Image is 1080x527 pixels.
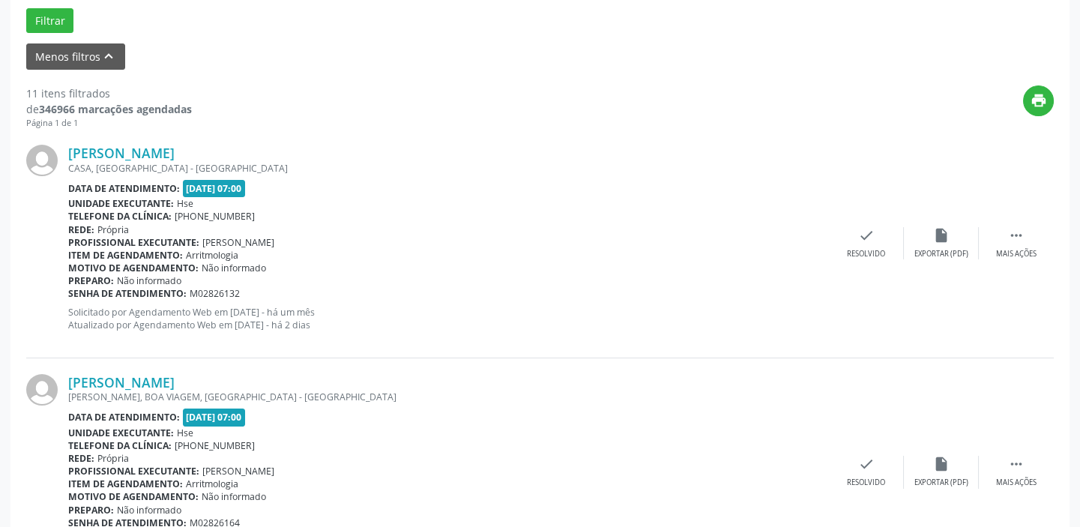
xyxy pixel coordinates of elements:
div: Resolvido [847,249,885,259]
b: Rede: [68,452,94,465]
button: Menos filtroskeyboard_arrow_up [26,43,125,70]
img: img [26,145,58,176]
span: [DATE] 07:00 [183,409,246,426]
p: Solicitado por Agendamento Web em [DATE] - há um mês Atualizado por Agendamento Web em [DATE] - h... [68,306,829,331]
b: Profissional executante: [68,465,199,478]
i: check [858,456,875,472]
b: Data de atendimento: [68,182,180,195]
strong: 346966 marcações agendadas [39,102,192,116]
div: CASA, [GEOGRAPHIC_DATA] - [GEOGRAPHIC_DATA] [68,162,829,175]
span: [DATE] 07:00 [183,180,246,197]
span: Não informado [117,504,181,517]
div: [PERSON_NAME], BOA VIAGEM, [GEOGRAPHIC_DATA] - [GEOGRAPHIC_DATA] [68,391,829,403]
span: M02826132 [190,287,240,300]
span: [PERSON_NAME] [202,236,274,249]
i: print [1031,92,1047,109]
span: Não informado [202,262,266,274]
div: de [26,101,192,117]
div: Exportar (PDF) [914,249,968,259]
span: Própria [97,452,129,465]
div: Resolvido [847,478,885,488]
b: Item de agendamento: [68,478,183,490]
span: Hse [177,197,193,210]
i: insert_drive_file [933,227,950,244]
b: Telefone da clínica: [68,210,172,223]
div: 11 itens filtrados [26,85,192,101]
b: Preparo: [68,274,114,287]
span: [PHONE_NUMBER] [175,439,255,452]
div: Exportar (PDF) [914,478,968,488]
b: Senha de atendimento: [68,287,187,300]
i:  [1008,456,1025,472]
span: Não informado [117,274,181,287]
button: Filtrar [26,8,73,34]
div: Página 1 de 1 [26,117,192,130]
b: Unidade executante: [68,197,174,210]
b: Unidade executante: [68,427,174,439]
a: [PERSON_NAME] [68,374,175,391]
span: [PHONE_NUMBER] [175,210,255,223]
b: Telefone da clínica: [68,439,172,452]
b: Motivo de agendamento: [68,490,199,503]
b: Motivo de agendamento: [68,262,199,274]
button: print [1023,85,1054,116]
span: Hse [177,427,193,439]
span: Não informado [202,490,266,503]
i: check [858,227,875,244]
span: Arritmologia [186,478,238,490]
b: Preparo: [68,504,114,517]
img: img [26,374,58,406]
span: [PERSON_NAME] [202,465,274,478]
b: Profissional executante: [68,236,199,249]
a: [PERSON_NAME] [68,145,175,161]
i: insert_drive_file [933,456,950,472]
div: Mais ações [996,249,1037,259]
i: keyboard_arrow_up [100,48,117,64]
div: Mais ações [996,478,1037,488]
span: Arritmologia [186,249,238,262]
b: Rede: [68,223,94,236]
span: Própria [97,223,129,236]
b: Data de atendimento: [68,411,180,424]
b: Item de agendamento: [68,249,183,262]
i:  [1008,227,1025,244]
